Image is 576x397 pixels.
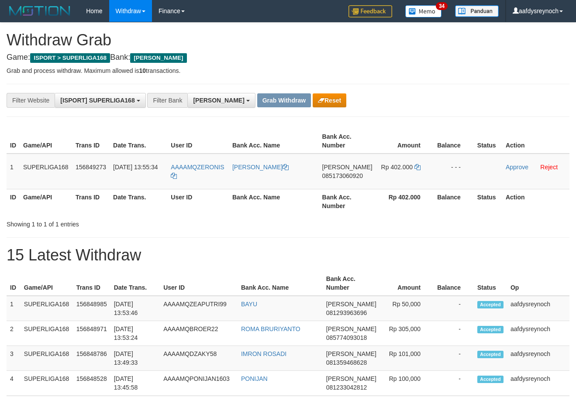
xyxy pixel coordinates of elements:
th: User ID [167,189,229,214]
td: Rp 101,000 [380,346,434,371]
span: [PERSON_NAME] [326,375,376,382]
button: Grab Withdraw [257,93,311,107]
span: [PERSON_NAME] [193,97,244,104]
td: AAAAMQZEAPUTRI99 [160,296,238,321]
img: panduan.png [455,5,499,17]
th: Balance [434,271,474,296]
td: - [434,346,474,371]
th: Action [502,189,569,214]
span: [PERSON_NAME] [326,301,376,308]
a: Reject [540,164,558,171]
span: 34 [436,2,448,10]
a: ROMA BRURIYANTO [241,325,300,332]
th: Balance [434,189,474,214]
td: AAAAMQPONIJAN1603 [160,371,238,396]
td: Rp 305,000 [380,321,434,346]
th: Bank Acc. Number [323,271,380,296]
td: - - - [434,154,474,189]
td: [DATE] 13:53:24 [110,321,160,346]
button: Reset [313,93,346,107]
th: Bank Acc. Number [319,129,376,154]
td: 156848528 [73,371,110,396]
td: - [434,321,474,346]
td: aafdysreynoch [507,321,569,346]
h1: 15 Latest Withdraw [7,246,569,264]
div: Showing 1 to 1 of 1 entries [7,216,234,229]
button: [PERSON_NAME] [187,93,255,108]
span: Copy 085774093018 to clipboard [326,334,367,341]
span: [PERSON_NAME] [130,53,186,63]
img: MOTION_logo.png [7,4,73,17]
p: Grab and process withdraw. Maximum allowed is transactions. [7,66,569,75]
a: Copy 402000 to clipboard [414,164,421,171]
a: IMRON ROSADI [241,350,286,357]
span: ISPORT > SUPERLIGA168 [30,53,110,63]
th: Action [502,129,569,154]
span: [PERSON_NAME] [326,350,376,357]
td: [DATE] 13:49:33 [110,346,160,371]
td: 1 [7,154,20,189]
a: PONIJAN [241,375,268,382]
th: Amount [380,271,434,296]
span: Copy 085173060920 to clipboard [322,172,363,179]
span: Copy 081233042812 to clipboard [326,384,367,391]
th: Trans ID [73,271,110,296]
span: [PERSON_NAME] [322,164,373,171]
div: Filter Website [7,93,55,108]
td: aafdysreynoch [507,296,569,321]
th: Status [474,129,502,154]
td: [DATE] 13:45:58 [110,371,160,396]
td: 2 [7,321,21,346]
th: Rp 402.000 [376,189,434,214]
th: Bank Acc. Name [238,271,323,296]
span: Accepted [477,301,504,308]
td: - [434,296,474,321]
span: Accepted [477,326,504,333]
a: BAYU [241,301,257,308]
td: AAAAMQBROER22 [160,321,238,346]
td: 3 [7,346,21,371]
th: Date Trans. [110,271,160,296]
th: Game/API [20,129,72,154]
th: User ID [167,129,229,154]
th: Bank Acc. Name [229,129,319,154]
span: Accepted [477,376,504,383]
span: [DATE] 13:55:34 [113,164,158,171]
span: Rp 402.000 [381,164,413,171]
td: Rp 100,000 [380,371,434,396]
th: Bank Acc. Number [319,189,376,214]
span: AAAAMQZERONIS [171,164,224,171]
td: - [434,371,474,396]
th: ID [7,189,20,214]
td: 156848786 [73,346,110,371]
th: Op [507,271,569,296]
th: ID [7,271,21,296]
img: Feedback.jpg [348,5,392,17]
td: SUPERLIGA168 [21,346,73,371]
a: Approve [506,164,528,171]
h4: Game: Bank: [7,53,569,62]
td: AAAAMQDZAKY58 [160,346,238,371]
td: 156848971 [73,321,110,346]
td: 4 [7,371,21,396]
td: SUPERLIGA168 [21,321,73,346]
span: [PERSON_NAME] [326,325,376,332]
td: [DATE] 13:53:46 [110,296,160,321]
th: ID [7,129,20,154]
th: Game/API [20,189,72,214]
th: Trans ID [72,189,110,214]
td: 1 [7,296,21,321]
strong: 10 [139,67,146,74]
td: 156848985 [73,296,110,321]
img: Button%20Memo.svg [405,5,442,17]
div: Filter Bank [147,93,187,108]
th: Date Trans. [110,129,167,154]
h1: Withdraw Grab [7,31,569,49]
th: Date Trans. [110,189,167,214]
th: Balance [434,129,474,154]
td: aafdysreynoch [507,346,569,371]
span: Copy 081293963696 to clipboard [326,309,367,316]
th: Status [474,271,507,296]
th: Bank Acc. Name [229,189,319,214]
th: Trans ID [72,129,110,154]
